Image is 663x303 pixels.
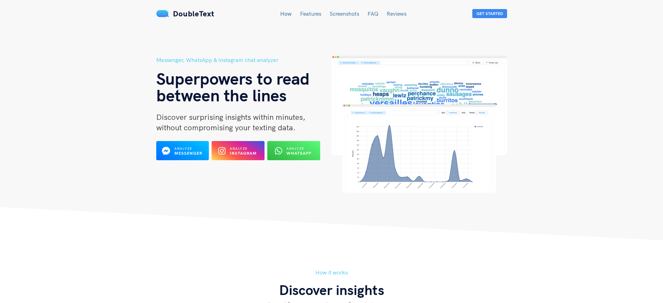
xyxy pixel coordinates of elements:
[300,10,321,17] a: Features
[156,9,214,18] a: DoubleText
[156,10,169,17] img: mS3x8y1f88AAAAABJRU5ErkJggg==
[368,10,378,17] a: FAQ
[280,10,292,17] a: How
[156,112,305,122] span: Discover surprising insights within minutes,
[472,9,507,18] button: Get Started
[156,268,507,277] h5: How it works
[286,146,304,151] span: Analyze
[156,56,332,64] h5: Messenger, WhatsApp & Instagram chat analyzer
[156,123,295,132] span: without compromising your texting data.
[286,150,311,156] b: WhatsApp
[174,150,202,156] b: Messenger
[212,150,265,156] a: Analyze Instagram
[156,68,310,89] span: Superpowers to read
[174,146,192,151] span: Analyze
[173,9,214,18] span: DoubleText
[267,141,320,160] button: Analyze WhatsApp
[156,141,209,160] button: Analyze Messenger
[332,56,507,193] img: hero
[267,150,320,156] a: Analyze WhatsApp
[156,150,209,156] a: Analyze Messenger
[230,146,247,151] span: Analyze
[230,150,257,156] b: Instagram
[387,10,407,17] a: Reviews
[330,10,359,17] a: Screenshots
[212,141,265,160] button: Analyze Instagram
[156,85,287,106] span: between the lines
